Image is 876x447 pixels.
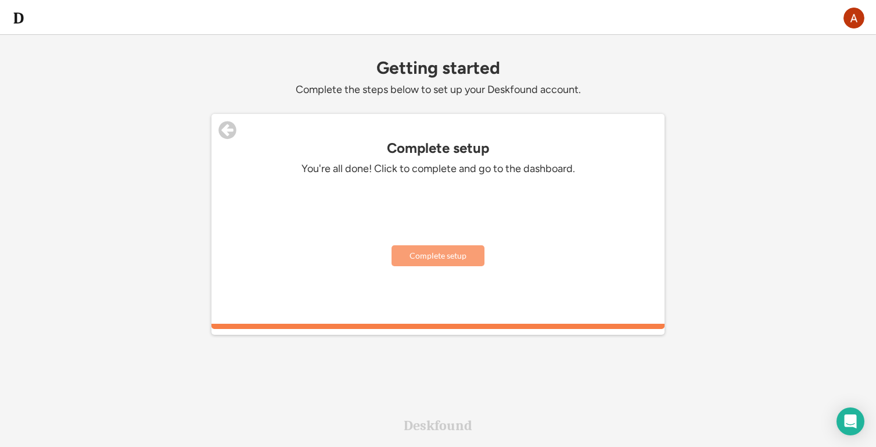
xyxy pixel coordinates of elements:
[211,58,665,77] div: Getting started
[836,407,864,435] div: Open Intercom Messenger
[211,83,665,96] div: Complete the steps below to set up your Deskfound account.
[214,324,662,329] div: 100%
[211,140,665,156] div: Complete setup
[264,162,612,176] div: You're all done! Click to complete and go to the dashboard.
[843,8,864,28] img: ACg8ocKyhWJEalwl-KT1m4kvJlarL73EiW3GA8Jz2Ioej7AYnjfFcA=s96-c
[404,419,472,432] div: Deskfound
[392,245,484,266] button: Complete setup
[12,11,26,25] img: d-whitebg.png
